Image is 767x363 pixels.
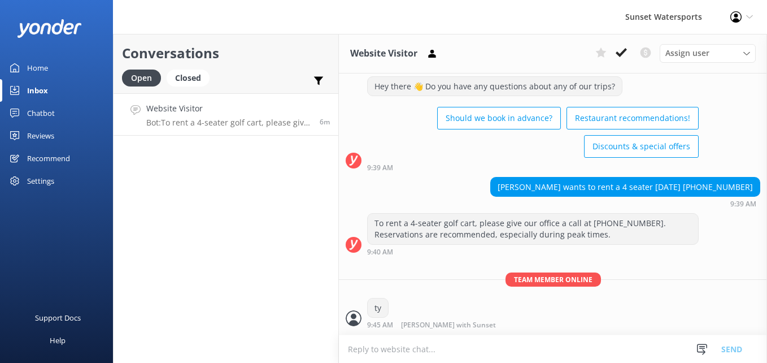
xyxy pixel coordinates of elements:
[401,322,496,329] span: [PERSON_NAME] with Sunset
[320,117,330,127] span: Oct 05 2025 08:39am (UTC -05:00) America/Cancun
[491,178,760,197] div: [PERSON_NAME] wants to rent a 4 seater [DATE] [PHONE_NUMBER]
[50,329,66,352] div: Help
[368,77,622,96] div: Hey there 👋 Do you have any questions about any of our trips?
[167,71,215,84] a: Closed
[27,79,48,102] div: Inbox
[367,249,393,256] strong: 9:40 AM
[367,322,393,329] strong: 9:45 AM
[27,170,54,192] div: Settings
[122,42,330,64] h2: Conversations
[27,124,54,147] div: Reviews
[122,70,161,87] div: Open
[584,135,699,158] button: Discounts & special offers
[146,102,311,115] h4: Website Visitor
[367,248,699,256] div: Oct 05 2025 08:40am (UTC -05:00) America/Cancun
[35,306,81,329] div: Support Docs
[490,200,760,208] div: Oct 05 2025 08:39am (UTC -05:00) America/Cancun
[730,201,756,208] strong: 9:39 AM
[167,70,210,87] div: Closed
[367,321,533,329] div: Oct 05 2025 08:45am (UTC -05:00) America/Cancun
[122,71,167,84] a: Open
[660,44,756,62] div: Assign User
[27,57,48,79] div: Home
[505,273,601,287] span: Team member online
[566,107,699,129] button: Restaurant recommendations!
[114,93,338,136] a: Website VisitorBot:To rent a 4-seater golf cart, please give our office a call at [PHONE_NUMBER]....
[368,299,388,318] div: ty
[27,102,55,124] div: Chatbot
[437,107,561,129] button: Should we book in advance?
[350,46,417,61] h3: Website Visitor
[27,147,70,170] div: Recommend
[17,19,82,38] img: yonder-white-logo.png
[368,214,698,244] div: To rent a 4-seater golf cart, please give our office a call at [PHONE_NUMBER]. Reservations are r...
[367,165,393,171] strong: 9:39 AM
[665,47,709,59] span: Assign user
[146,118,311,128] p: Bot: To rent a 4-seater golf cart, please give our office a call at [PHONE_NUMBER]. Reservations ...
[367,163,699,171] div: Oct 05 2025 08:39am (UTC -05:00) America/Cancun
